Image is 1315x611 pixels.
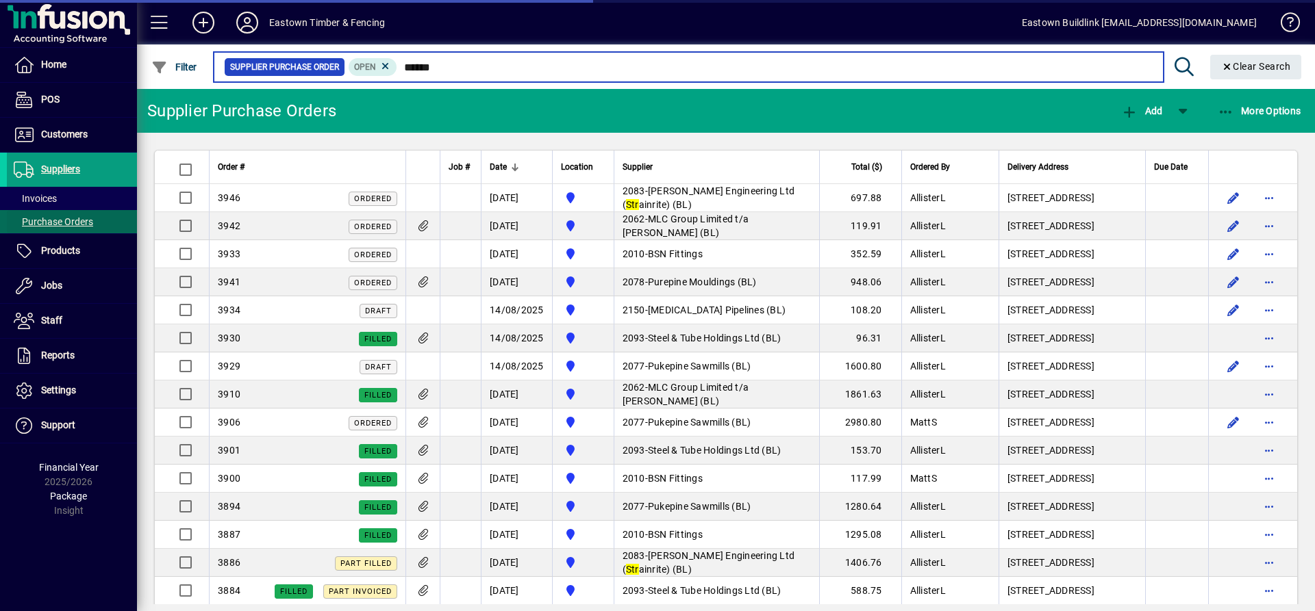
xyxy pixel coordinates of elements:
button: Edit [1223,187,1244,209]
td: [STREET_ADDRESS] [999,465,1145,493]
span: Ordered [354,419,392,428]
span: 3942 [218,220,240,231]
span: AllisterL [910,361,946,372]
div: Total ($) [828,159,894,174]
div: Due Date [1154,159,1200,174]
span: Part Filled [340,559,392,568]
td: 117.99 [819,465,901,493]
td: 352.59 [819,240,901,268]
div: Location [561,159,605,174]
td: 948.06 [819,268,901,296]
span: AllisterL [910,333,946,343]
div: Supplier Purchase Orders [147,100,336,122]
span: 2010 [623,473,645,484]
span: Holyoake St [561,386,605,402]
span: 3886 [218,557,240,568]
td: - [614,521,819,549]
span: AllisterL [910,529,946,540]
span: Supplier [623,159,653,174]
button: Edit [1223,299,1244,321]
span: Filled [364,531,392,540]
span: 3887 [218,529,240,540]
td: 1406.76 [819,549,901,577]
td: [DATE] [481,268,552,296]
button: More options [1258,551,1280,573]
button: Add [1118,99,1166,123]
a: Invoices [7,187,137,210]
span: [PERSON_NAME] Engineering Ltd ( ainrite) (BL) [623,550,795,575]
span: AllisterL [910,445,946,456]
span: Reports [41,350,75,361]
td: - [614,549,819,577]
span: Filled [364,475,392,484]
button: More options [1258,439,1280,461]
span: Holyoake St [561,470,605,486]
td: - [614,212,819,240]
span: Total ($) [851,159,882,174]
span: 3884 [218,585,240,596]
span: Filter [151,62,197,73]
span: Holyoake St [561,498,605,515]
td: - [614,268,819,296]
span: MattS [910,417,937,428]
span: Ordered [354,278,392,287]
span: Ordered [354,222,392,231]
td: 108.20 [819,296,901,324]
span: POS [41,94,60,105]
span: Staff [41,315,62,326]
td: 1280.64 [819,493,901,521]
span: Settings [41,385,76,395]
span: Supplier Purchase Order [230,60,339,74]
td: 588.75 [819,577,901,605]
div: Eastown Timber & Fencing [269,12,385,34]
td: [DATE] [481,493,552,521]
button: More options [1258,383,1280,405]
span: BSN Fittings [648,529,703,540]
span: Pukepine Sawmills (BL) [648,501,751,512]
td: [DATE] [481,521,552,549]
button: Edit [1223,243,1244,265]
span: 3900 [218,473,240,484]
td: - [614,577,819,605]
span: 2083 [623,550,645,561]
span: AllisterL [910,248,946,259]
span: AllisterL [910,276,946,287]
td: [STREET_ADDRESS] [999,408,1145,437]
span: AllisterL [910,389,946,400]
button: Edit [1223,271,1244,293]
td: - [614,240,819,268]
div: Ordered By [910,159,990,174]
td: [STREET_ADDRESS] [999,296,1145,324]
span: Ordered [354,194,392,203]
span: Invoices [14,193,57,204]
span: 3934 [218,304,240,315]
button: More options [1258,580,1280,601]
td: 1861.63 [819,380,901,408]
em: Str [626,564,639,575]
div: Eastown Buildlink [EMAIL_ADDRESS][DOMAIN_NAME] [1022,12,1257,34]
td: [DATE] [481,380,552,408]
span: Purepine Mouldings (BL) [648,276,757,287]
span: Steel & Tube Holdings Ltd (BL) [648,445,781,456]
span: 3901 [218,445,240,456]
span: Financial Year [39,462,99,473]
mat-chip: Completion Status: Open [349,58,397,76]
span: Filled [280,587,308,596]
span: [PERSON_NAME] Engineering Ltd ( ainrite) (BL) [623,185,795,210]
button: More options [1258,271,1280,293]
div: Order # [218,159,397,174]
span: Filled [364,335,392,343]
td: - [614,408,819,437]
span: Location [561,159,593,174]
td: [DATE] [481,240,552,268]
button: Edit [1223,355,1244,377]
button: More options [1258,215,1280,237]
span: Steel & Tube Holdings Ltd (BL) [648,585,781,596]
span: Customers [41,129,88,140]
span: Support [41,419,75,430]
td: [DATE] [481,212,552,240]
button: More options [1258,299,1280,321]
button: Edit [1223,215,1244,237]
span: BSN Fittings [648,473,703,484]
span: Home [41,59,66,70]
